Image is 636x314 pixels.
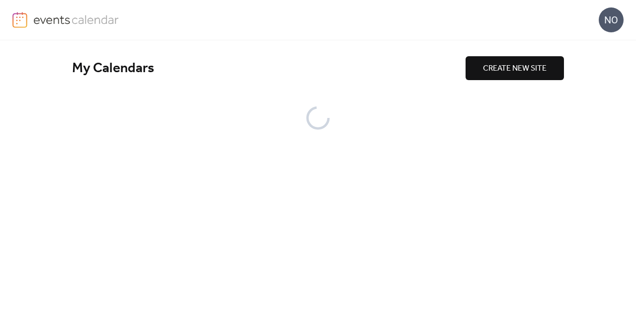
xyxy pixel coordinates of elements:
span: CREATE NEW SITE [483,63,547,75]
div: NO [599,7,624,32]
img: logo-type [33,12,119,27]
div: My Calendars [72,60,466,77]
img: logo [12,12,27,28]
button: CREATE NEW SITE [466,56,564,80]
